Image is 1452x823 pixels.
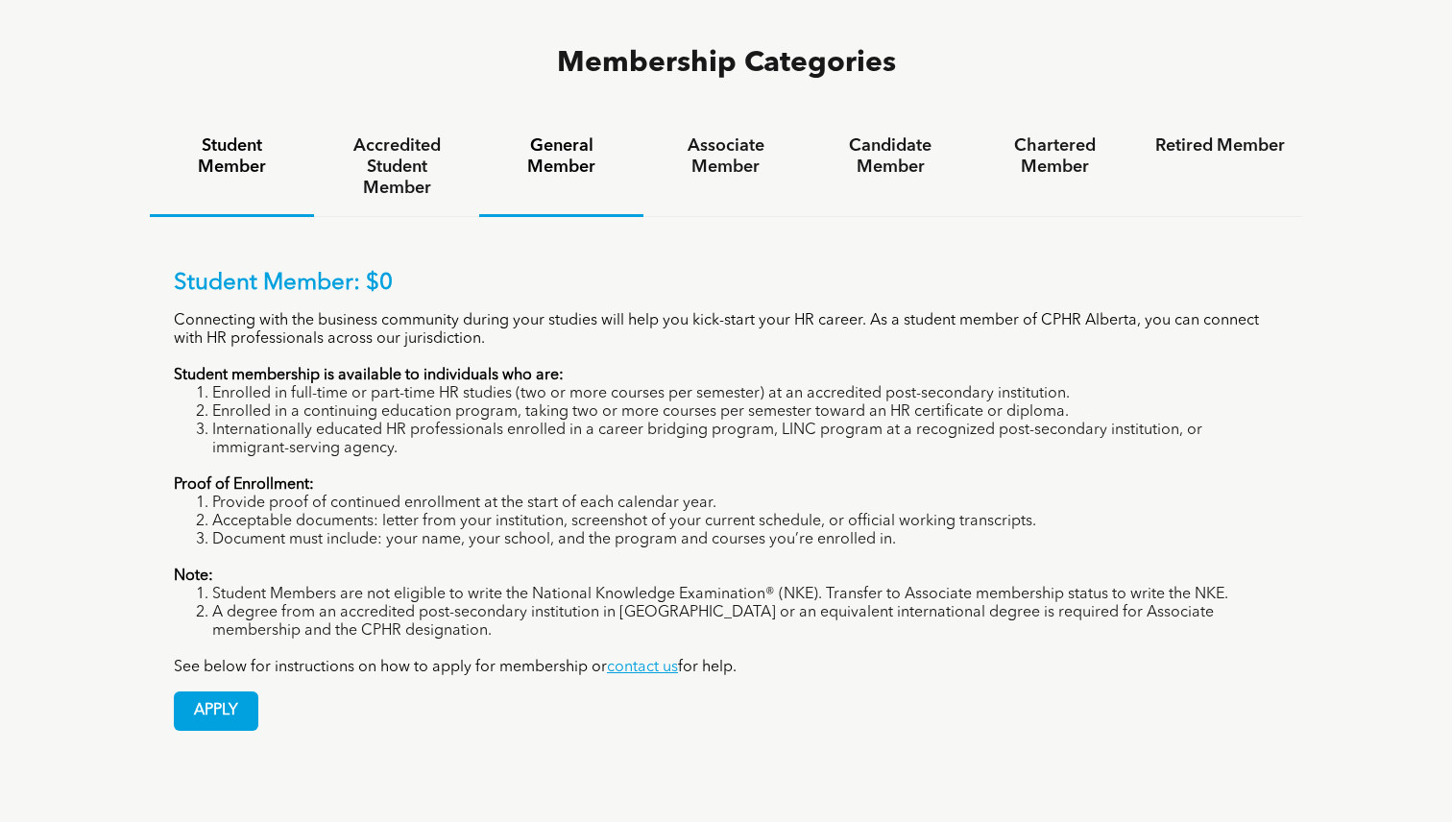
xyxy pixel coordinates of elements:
[174,312,1278,349] p: Connecting with the business community during your studies will help you kick-start your HR caree...
[212,586,1278,604] li: Student Members are not eligible to write the National Knowledge Examination® (NKE). Transfer to ...
[661,135,790,178] h4: Associate Member
[174,270,1278,298] p: Student Member: $0
[990,135,1120,178] h4: Chartered Member
[212,495,1278,513] li: Provide proof of continued enrollment at the start of each calendar year.
[174,659,1278,677] p: See below for instructions on how to apply for membership or for help.
[212,513,1278,531] li: Acceptable documents: letter from your institution, screenshot of your current schedule, or offic...
[607,660,678,675] a: contact us
[496,135,626,178] h4: General Member
[174,477,314,493] strong: Proof of Enrollment:
[174,368,564,383] strong: Student membership is available to individuals who are:
[212,604,1278,641] li: A degree from an accredited post-secondary institution in [GEOGRAPHIC_DATA] or an equivalent inte...
[212,403,1278,422] li: Enrolled in a continuing education program, taking two or more courses per semester toward an HR ...
[212,531,1278,549] li: Document must include: your name, your school, and the program and courses you’re enrolled in.
[826,135,956,178] h4: Candidate Member
[212,385,1278,403] li: Enrolled in full-time or part-time HR studies (two or more courses per semester) at an accredited...
[212,422,1278,458] li: Internationally educated HR professionals enrolled in a career bridging program, LINC program at ...
[557,49,896,78] span: Membership Categories
[174,691,258,731] a: APPLY
[174,569,213,584] strong: Note:
[1155,135,1285,157] h4: Retired Member
[331,135,461,199] h4: Accredited Student Member
[167,135,297,178] h4: Student Member
[175,692,257,730] span: APPLY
